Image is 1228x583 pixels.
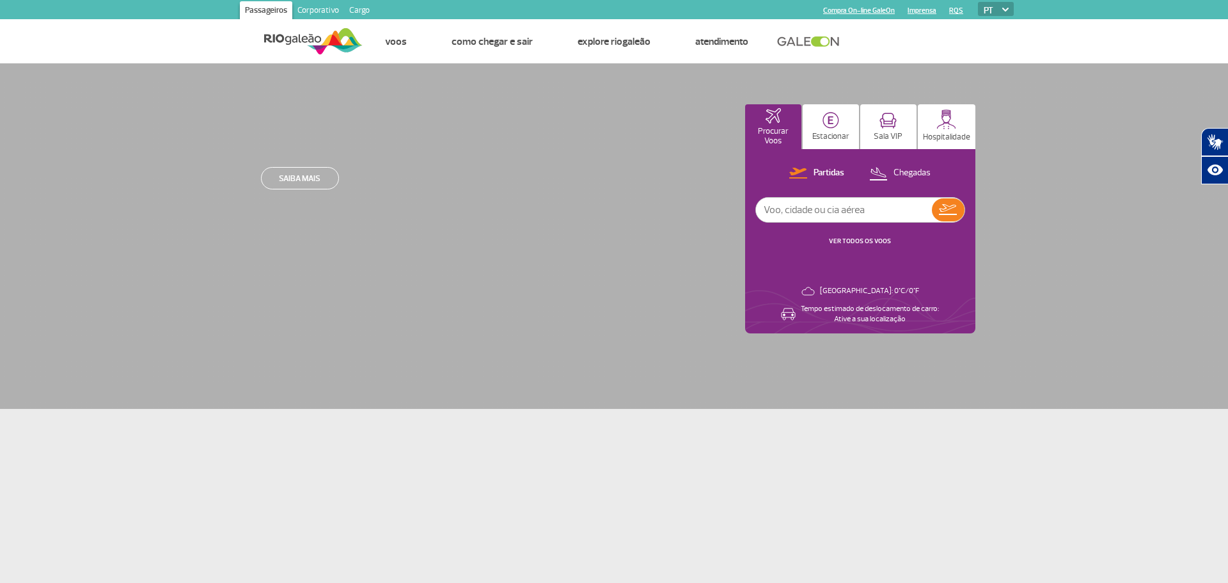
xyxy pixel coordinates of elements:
button: VER TODOS OS VOOS [825,236,895,246]
img: carParkingHome.svg [823,112,839,129]
button: Partidas [785,165,848,182]
a: Atendimento [695,35,748,48]
button: Estacionar [803,104,859,149]
p: Partidas [814,167,844,179]
a: Compra On-line GaleOn [823,6,895,15]
a: Voos [385,35,407,48]
img: airplaneHomeActive.svg [766,108,781,124]
img: hospitality.svg [936,109,956,129]
a: Passageiros [240,1,292,22]
p: Sala VIP [874,132,902,141]
a: Saiba mais [261,167,339,189]
a: Explore RIOgaleão [578,35,650,48]
img: vipRoom.svg [879,113,897,129]
p: Procurar Voos [752,127,795,146]
button: Chegadas [865,165,934,182]
div: Plugin de acessibilidade da Hand Talk. [1201,128,1228,184]
p: Tempo estimado de deslocamento de carro: Ative a sua localização [801,304,939,324]
a: Imprensa [908,6,936,15]
a: Cargo [344,1,375,22]
button: Sala VIP [860,104,917,149]
input: Voo, cidade ou cia aérea [756,198,932,222]
a: VER TODOS OS VOOS [829,237,891,245]
p: Estacionar [812,132,849,141]
p: [GEOGRAPHIC_DATA]: 0°C/0°F [820,286,919,296]
a: RQS [949,6,963,15]
button: Abrir tradutor de língua de sinais. [1201,128,1228,156]
button: Hospitalidade [918,104,975,149]
a: Como chegar e sair [452,35,533,48]
button: Abrir recursos assistivos. [1201,156,1228,184]
p: Chegadas [893,167,931,179]
button: Procurar Voos [745,104,801,149]
a: Corporativo [292,1,344,22]
p: Hospitalidade [923,132,970,142]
